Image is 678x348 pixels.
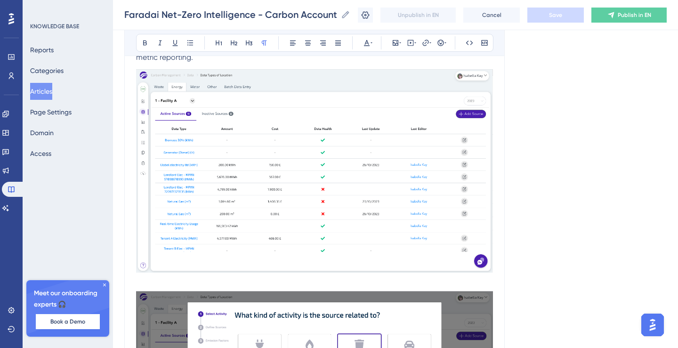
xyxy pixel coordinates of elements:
[463,8,520,23] button: Cancel
[638,311,667,339] iframe: UserGuiding AI Assistant Launcher
[30,62,64,79] button: Categories
[30,23,79,30] div: KNOWLEDGE BASE
[36,314,100,329] button: Book a Demo
[482,11,501,19] span: Cancel
[30,145,51,162] button: Access
[591,8,667,23] button: Publish in EN
[50,318,85,325] span: Book a Demo
[124,8,337,21] input: Article Name
[398,11,439,19] span: Unpublish in EN
[527,8,584,23] button: Save
[34,288,102,310] span: Meet our onboarding experts 🎧
[30,83,52,100] button: Articles
[30,124,54,141] button: Domain
[30,104,72,121] button: Page Settings
[549,11,562,19] span: Save
[30,41,54,58] button: Reports
[618,11,651,19] span: Publish in EN
[380,8,456,23] button: Unpublish in EN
